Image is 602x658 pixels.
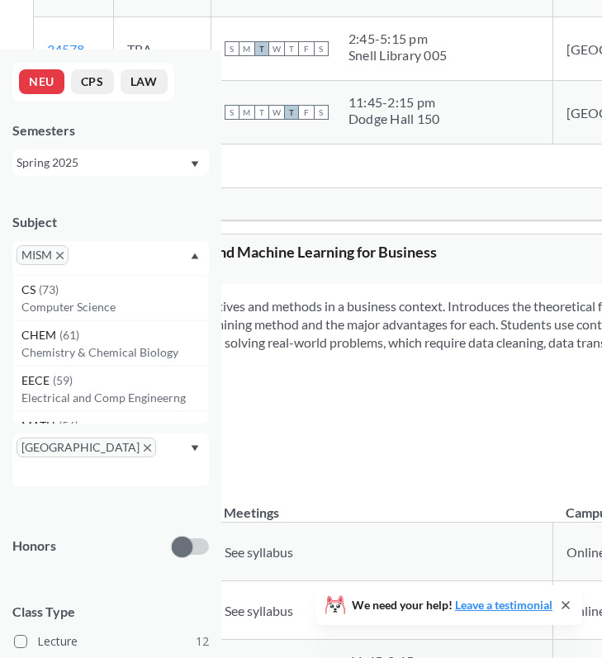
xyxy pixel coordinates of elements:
[12,213,209,231] div: Subject
[53,373,73,387] span: ( 59 )
[114,17,211,81] td: TBA
[12,241,209,275] div: MISMX to remove pillDropdown arrowCS(73)Computer ScienceCHEM(61)Chemistry & Chemical BiologyEECE(...
[71,69,114,94] button: CPS
[348,47,447,64] div: Snell Library 005
[56,252,64,259] svg: X to remove pill
[196,632,209,651] span: 12
[12,603,209,621] span: Class Type
[121,69,168,94] button: LAW
[348,94,440,111] div: 11:45 - 2:15 pm
[59,419,78,433] span: ( 56 )
[239,105,254,120] span: M
[299,105,314,120] span: F
[269,105,284,120] span: W
[284,41,299,56] span: T
[17,245,69,265] span: MISMX to remove pill
[12,537,56,556] p: Honors
[225,41,239,56] span: S
[254,41,269,56] span: T
[191,445,199,452] svg: Dropdown arrow
[191,253,199,259] svg: Dropdown arrow
[269,41,284,56] span: W
[254,105,269,120] span: T
[19,69,64,94] button: NEU
[47,41,84,57] a: 34578
[12,121,209,140] div: Semesters
[47,243,437,261] span: MISM 6212 : Data Mining and Machine Learning for Business
[284,105,299,120] span: T
[21,417,59,435] span: MATH
[314,41,329,56] span: S
[352,599,552,611] span: We need your help!
[348,111,440,127] div: Dodge Hall 150
[39,282,59,296] span: ( 73 )
[211,487,552,523] th: Meetings
[17,154,189,172] div: Spring 2025
[144,444,151,452] svg: X to remove pill
[225,603,293,618] span: See syllabus
[455,598,552,612] a: Leave a testimonial
[225,105,239,120] span: S
[59,328,79,342] span: ( 61 )
[21,344,208,361] p: Chemistry & Chemical Biology
[12,149,209,176] div: Spring 2025Dropdown arrow
[21,372,53,390] span: EECE
[21,281,39,299] span: CS
[191,161,199,168] svg: Dropdown arrow
[21,326,59,344] span: CHEM
[12,433,209,486] div: [GEOGRAPHIC_DATA]X to remove pillDropdown arrow
[239,41,254,56] span: M
[17,438,156,457] span: [GEOGRAPHIC_DATA]X to remove pill
[21,299,208,315] p: Computer Science
[14,631,209,652] label: Lecture
[348,31,447,47] div: 2:45 - 5:15 pm
[225,544,293,560] span: See syllabus
[21,390,208,406] p: Electrical and Comp Engineerng
[314,105,329,120] span: S
[299,41,314,56] span: F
